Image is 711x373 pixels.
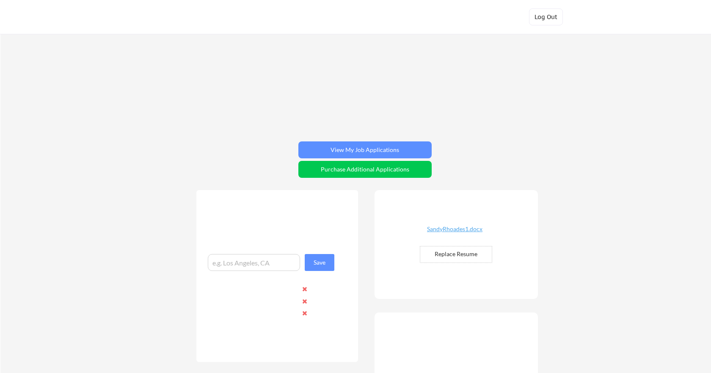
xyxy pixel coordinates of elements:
[305,254,334,271] button: Save
[208,254,300,271] input: e.g. Los Angeles, CA
[405,226,505,239] a: SandyRhoades1.docx
[298,141,432,158] button: View My Job Applications
[298,161,432,178] button: Purchase Additional Applications
[405,226,505,232] div: SandyRhoades1.docx
[529,8,563,25] button: Log Out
